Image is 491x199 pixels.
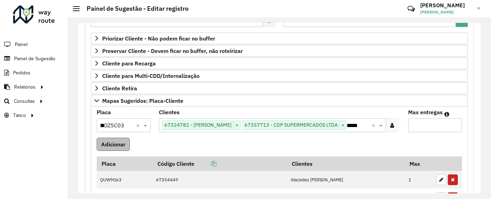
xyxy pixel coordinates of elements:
a: Cliente para Recarga [91,57,468,69]
span: Cliente para Recarga [102,61,156,66]
span: Pedidos [13,69,30,76]
td: 67354449 [153,171,287,189]
span: Painel [15,41,28,48]
em: Máximo de clientes que serão colocados na mesma rota com os clientes informados [444,111,449,117]
span: × [233,121,240,129]
h2: Painel de Sugestão - Editar registro [80,5,189,12]
span: Cliente Retira [102,85,137,91]
span: Clear all [136,121,142,129]
span: Clear all [372,121,377,129]
a: Cliente Retira [91,82,468,94]
td: 1 [405,171,433,189]
span: Priorizar Cliente - Não podem ficar no buffer [102,36,215,41]
span: Consultas [14,98,35,105]
a: Priorizar Cliente - Não podem ficar no buffer [91,33,468,44]
span: Relatórios [14,83,36,91]
a: Preservar Cliente - Devem ficar no buffer, não roteirizar [91,45,468,57]
td: QUW9G63 [97,171,153,189]
td: Atacadao [PERSON_NAME] [287,171,405,189]
th: Placa [97,156,153,171]
h3: [PERSON_NAME] [420,2,472,9]
a: Copiar [194,160,216,167]
label: Placa [97,108,111,116]
span: 67324782 - [PERSON_NAME] [163,121,233,129]
a: Mapas Sugeridos: Placa-Cliente [91,95,468,107]
span: Painel de Sugestão [14,55,55,62]
span: Mapas Sugeridos: Placa-Cliente [102,98,183,103]
th: Max [405,156,433,171]
label: Clientes [159,108,180,116]
th: Código Cliente [153,156,287,171]
a: Contato Rápido [404,1,418,16]
span: 67357713 - CDP SUPERMERCADOS LTDA [243,121,339,129]
span: × [339,121,346,129]
span: Cliente para Multi-CDD/Internalização [102,73,200,79]
label: Max entregas [408,108,443,116]
span: Tático [13,112,26,119]
span: [PERSON_NAME] [420,9,472,15]
span: Preservar Cliente - Devem ficar no buffer, não roteirizar [102,48,243,54]
th: Clientes [287,156,405,171]
button: Adicionar [97,138,130,151]
a: Cliente para Multi-CDD/Internalização [91,70,468,82]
